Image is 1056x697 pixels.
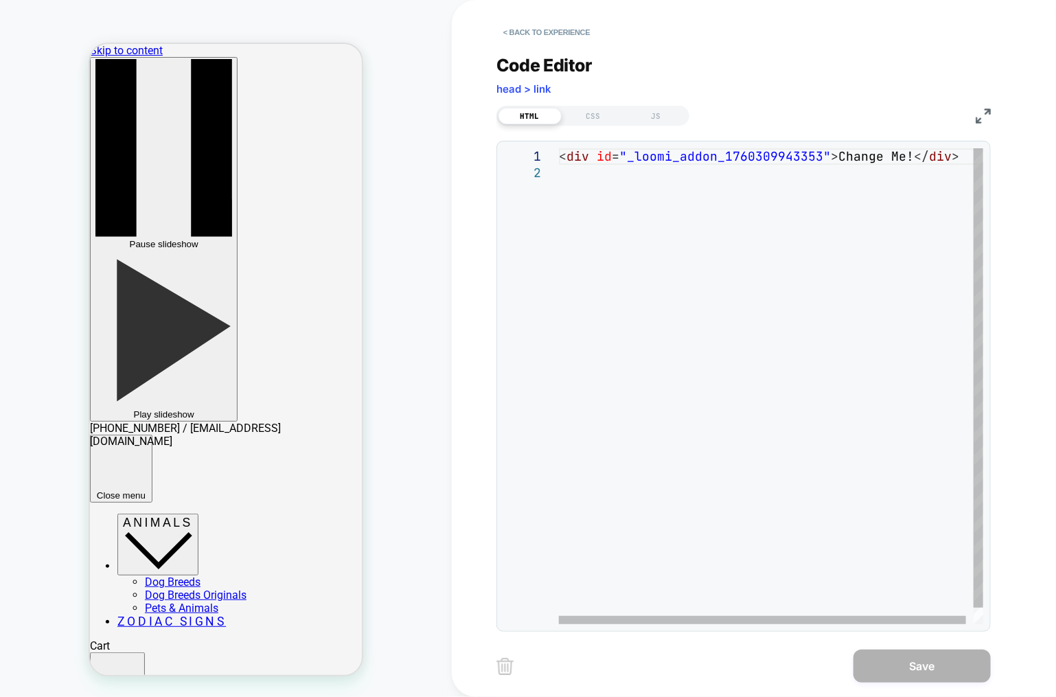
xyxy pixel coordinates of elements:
[40,195,108,205] span: Pause slideshow
[504,165,541,181] div: 2
[55,545,157,558] a: Dog Breeds Originals
[559,148,566,164] span: <
[44,365,104,376] span: Play slideshow
[952,148,959,164] span: >
[7,446,56,457] span: Close menu
[504,148,541,165] div: 1
[566,148,589,164] span: div
[55,532,111,545] a: Dog Breeds
[914,148,929,164] span: </
[496,21,597,43] button: < Back to experience
[27,470,108,532] button: Animals
[831,148,838,164] span: >
[33,472,103,485] span: Animals
[838,148,914,164] span: Change Me!
[625,108,688,124] div: JS
[55,558,128,571] a: Pets & Animals
[496,82,551,95] span: head > link
[562,108,625,124] div: CSS
[619,148,831,164] span: "_loomi_addon_1760309943353"
[976,108,991,124] img: fullscreen
[498,108,562,124] div: HTML
[853,650,991,683] button: Save
[612,148,619,164] span: =
[929,148,952,164] span: div
[496,658,514,675] img: delete
[496,55,593,76] span: Code Editor
[27,571,136,584] a: Zodiac Signs
[597,148,612,164] span: id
